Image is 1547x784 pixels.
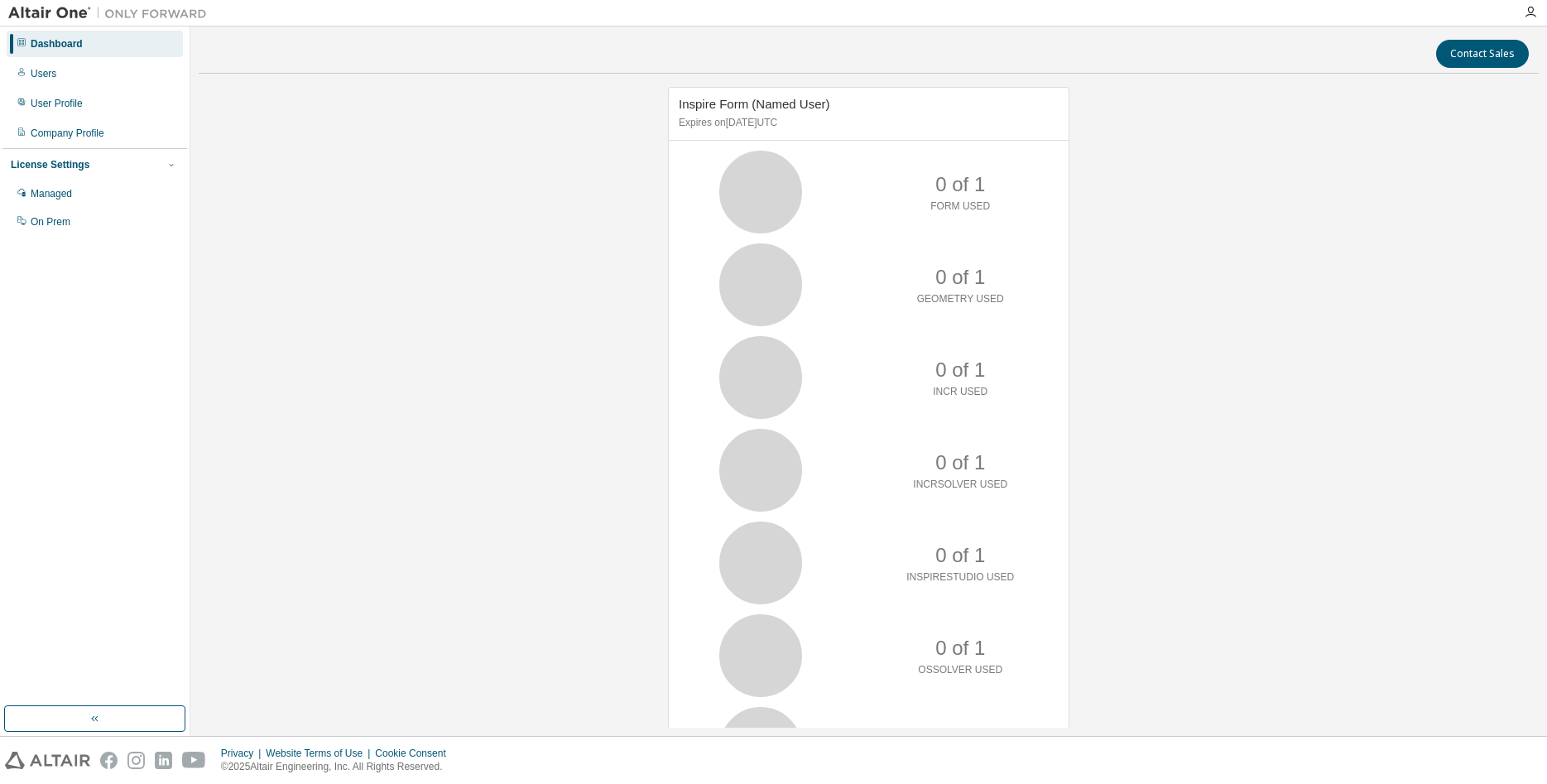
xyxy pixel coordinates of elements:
[31,215,70,228] div: On Prem
[100,752,118,769] img: facebook.svg
[935,634,985,662] p: 0 of 1
[1436,40,1529,68] button: Contact Sales
[913,478,1007,492] p: INCRSOLVER USED
[918,663,1002,677] p: OSSOLVER USED
[127,752,145,769] img: instagram.svg
[266,747,375,760] div: Website Terms of Use
[679,97,830,111] span: Inspire Form (Named User)
[935,263,985,291] p: 0 of 1
[155,752,172,769] img: linkedin.svg
[221,747,266,760] div: Privacy
[935,449,985,477] p: 0 of 1
[8,5,215,22] img: Altair One
[679,116,1055,130] p: Expires on [DATE] UTC
[5,752,90,769] img: altair_logo.svg
[221,760,456,774] p: © 2025 Altair Engineering, Inc. All Rights Reserved.
[375,747,455,760] div: Cookie Consent
[935,541,985,570] p: 0 of 1
[31,127,104,140] div: Company Profile
[31,97,83,110] div: User Profile
[935,356,985,384] p: 0 of 1
[31,37,83,51] div: Dashboard
[31,67,56,80] div: Users
[31,187,72,200] div: Managed
[933,385,987,399] p: INCR USED
[930,200,990,214] p: FORM USED
[935,171,985,199] p: 0 of 1
[917,292,1004,306] p: GEOMETRY USED
[11,158,89,171] div: License Settings
[182,752,206,769] img: youtube.svg
[935,727,985,755] p: 0 of 1
[906,570,1014,584] p: INSPIRESTUDIO USED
